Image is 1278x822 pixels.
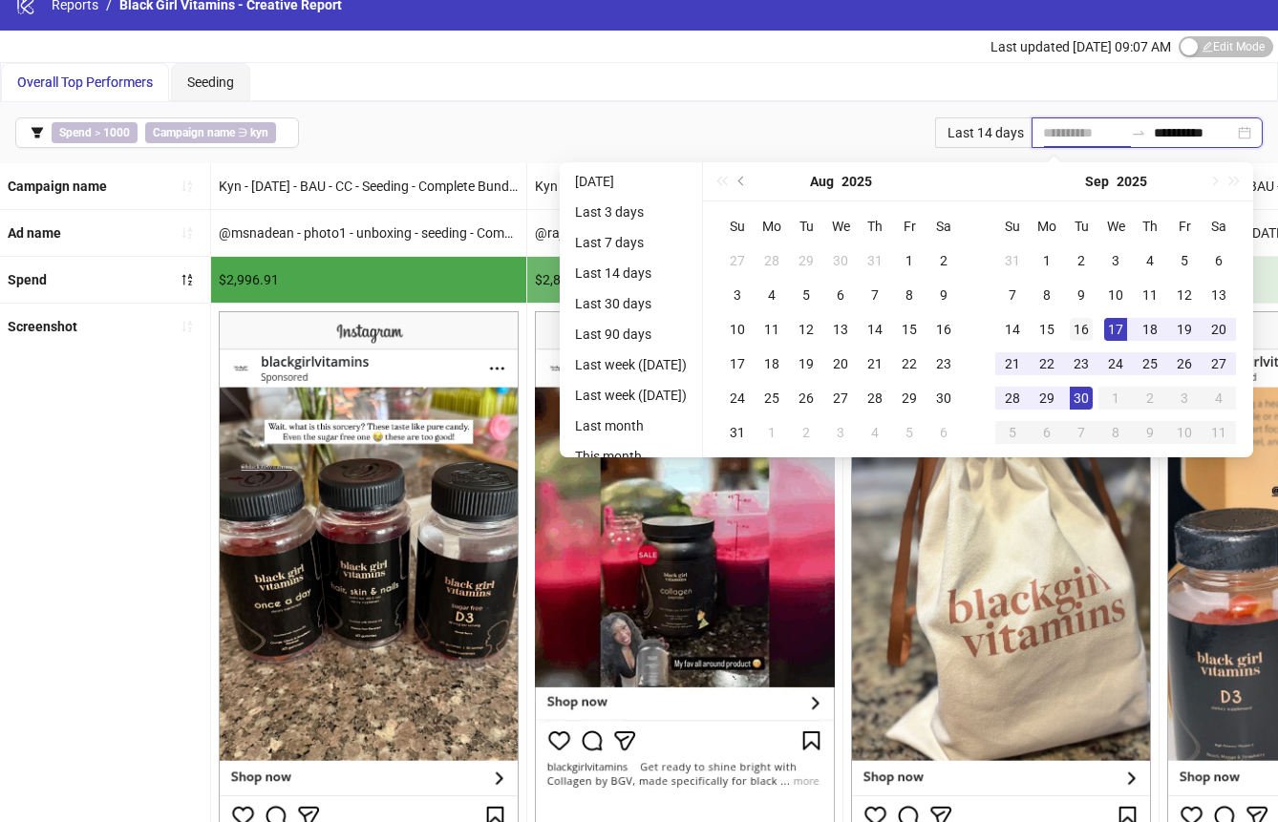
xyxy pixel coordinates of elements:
td: 2025-10-06 [1030,415,1064,450]
td: 2025-08-14 [858,312,892,347]
div: 7 [863,284,886,306]
li: Last 90 days [567,323,694,346]
div: 4 [760,284,783,306]
td: 2025-08-18 [755,347,789,381]
div: 2 [1070,249,1093,272]
td: 2025-08-06 [823,278,858,312]
td: 2025-10-10 [1167,415,1202,450]
td: 2025-10-11 [1202,415,1236,450]
li: Last month [567,414,694,437]
div: 28 [1001,387,1024,410]
td: 2025-08-15 [892,312,927,347]
td: 2025-07-27 [720,243,755,278]
div: 31 [1001,249,1024,272]
td: 2025-10-09 [1133,415,1167,450]
th: Fr [1167,209,1202,243]
div: 11 [1139,284,1161,306]
td: 2025-08-03 [720,278,755,312]
td: 2025-08-11 [755,312,789,347]
td: 2025-10-07 [1064,415,1098,450]
div: 12 [795,318,818,341]
td: 2025-09-08 [1030,278,1064,312]
td: 2025-08-28 [858,381,892,415]
div: 9 [1070,284,1093,306]
div: 1 [898,249,921,272]
span: Last updated [DATE] 09:07 AM [990,39,1171,54]
div: 3 [829,421,852,444]
div: 21 [1001,352,1024,375]
li: Last 3 days [567,200,694,223]
td: 2025-07-31 [858,243,892,278]
td: 2025-08-22 [892,347,927,381]
td: 2025-09-02 [1064,243,1098,278]
div: 25 [1139,352,1161,375]
b: kyn [250,126,268,139]
div: 26 [795,387,818,410]
th: Su [995,209,1030,243]
span: sort-ascending [181,179,194,193]
td: 2025-08-05 [789,278,823,312]
div: 30 [829,249,852,272]
td: 2025-09-03 [1098,243,1133,278]
div: 7 [1070,421,1093,444]
div: 6 [1207,249,1230,272]
div: @msnadean - photo1 - unboxing - seeding - CompleteBundle - PDP [211,210,526,256]
td: 2025-08-02 [927,243,961,278]
td: 2025-10-01 [1098,381,1133,415]
td: 2025-09-24 [1098,347,1133,381]
td: 2025-09-29 [1030,381,1064,415]
td: 2025-08-13 [823,312,858,347]
div: Kyn - [DATE] - ASC - CC - Seeding - Collagen Powder [527,163,842,209]
div: 25 [760,387,783,410]
div: 15 [898,318,921,341]
b: Campaign name [8,179,107,194]
div: 8 [1104,421,1127,444]
td: 2025-09-04 [1133,243,1167,278]
td: 2025-08-27 [823,381,858,415]
div: 18 [760,352,783,375]
div: 19 [1173,318,1196,341]
div: 5 [1173,249,1196,272]
div: 3 [1173,387,1196,410]
b: Screenshot [8,319,77,334]
div: 22 [1035,352,1058,375]
td: 2025-09-03 [823,415,858,450]
td: 2025-08-21 [858,347,892,381]
th: Tu [1064,209,1098,243]
td: 2025-08-07 [858,278,892,312]
th: We [823,209,858,243]
td: 2025-09-25 [1133,347,1167,381]
div: 27 [829,387,852,410]
td: 2025-09-23 [1064,347,1098,381]
td: 2025-08-23 [927,347,961,381]
div: 5 [898,421,921,444]
div: Last 14 days [935,117,1032,148]
td: 2025-08-31 [720,415,755,450]
td: 2025-08-16 [927,312,961,347]
th: Sa [1202,209,1236,243]
div: $2,835.26 [527,257,842,303]
div: 2 [795,421,818,444]
div: 28 [760,249,783,272]
li: Last week ([DATE]) [567,384,694,407]
td: 2025-08-10 [720,312,755,347]
td: 2025-07-30 [823,243,858,278]
li: Last 30 days [567,292,694,315]
td: 2025-09-27 [1202,347,1236,381]
li: Last 7 days [567,231,694,254]
div: 3 [1104,249,1127,272]
div: 30 [932,387,955,410]
div: 22 [898,352,921,375]
th: Mo [755,209,789,243]
div: 10 [1104,284,1127,306]
td: 2025-08-09 [927,278,961,312]
td: 2025-09-05 [1167,243,1202,278]
span: filter [31,126,44,139]
div: 24 [726,387,749,410]
b: Spend [8,272,47,287]
th: Th [858,209,892,243]
button: Choose a year [1117,162,1147,200]
div: 30 [1070,387,1093,410]
td: 2025-10-05 [995,415,1030,450]
div: 17 [1104,318,1127,341]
